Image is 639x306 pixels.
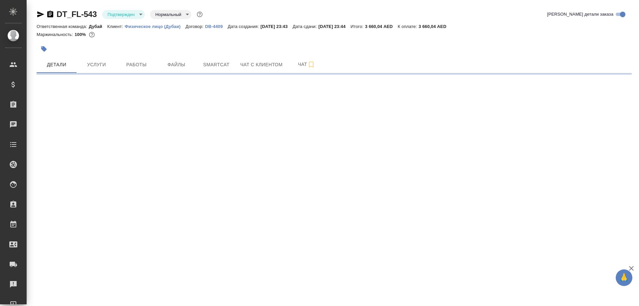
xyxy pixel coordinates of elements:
p: Дата создания: [228,24,260,29]
p: Ответственная команда: [37,24,89,29]
p: 3 660,04 AED [419,24,451,29]
p: Дубай [89,24,107,29]
span: Чат [291,60,322,69]
span: Услуги [81,61,112,69]
button: Нормальный [153,12,183,17]
p: 3 660,04 AED [365,24,398,29]
button: Подтвержден [106,12,137,17]
span: [PERSON_NAME] детали заказа [547,11,613,18]
p: Маржинальность: [37,32,75,37]
a: DB-4409 [205,23,228,29]
button: Скопировать ссылку для ЯМессенджера [37,10,45,18]
span: Чат с клиентом [240,61,283,69]
p: 100% [75,32,88,37]
span: Работы [120,61,152,69]
button: 0.00 AED; [88,30,96,39]
p: DB-4409 [205,24,228,29]
p: Итого: [350,24,365,29]
span: Детали [41,61,73,69]
button: Скопировать ссылку [46,10,54,18]
p: [DATE] 23:43 [261,24,293,29]
p: [DATE] 23:44 [319,24,351,29]
p: Дата сдачи: [293,24,318,29]
div: Подтвержден [150,10,191,19]
p: Клиент: [107,24,124,29]
p: Договор: [186,24,205,29]
p: Физическое лицо (Дубаи) [125,24,186,29]
span: Файлы [160,61,192,69]
button: 🙏 [616,269,632,286]
a: Физическое лицо (Дубаи) [125,23,186,29]
svg: Подписаться [307,61,315,69]
button: Добавить тэг [37,42,51,56]
span: 🙏 [618,271,630,285]
button: Доп статусы указывают на важность/срочность заказа [195,10,204,19]
a: DT_FL-543 [57,10,97,19]
p: К оплате: [398,24,419,29]
div: Подтвержден [102,10,145,19]
span: Smartcat [200,61,232,69]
